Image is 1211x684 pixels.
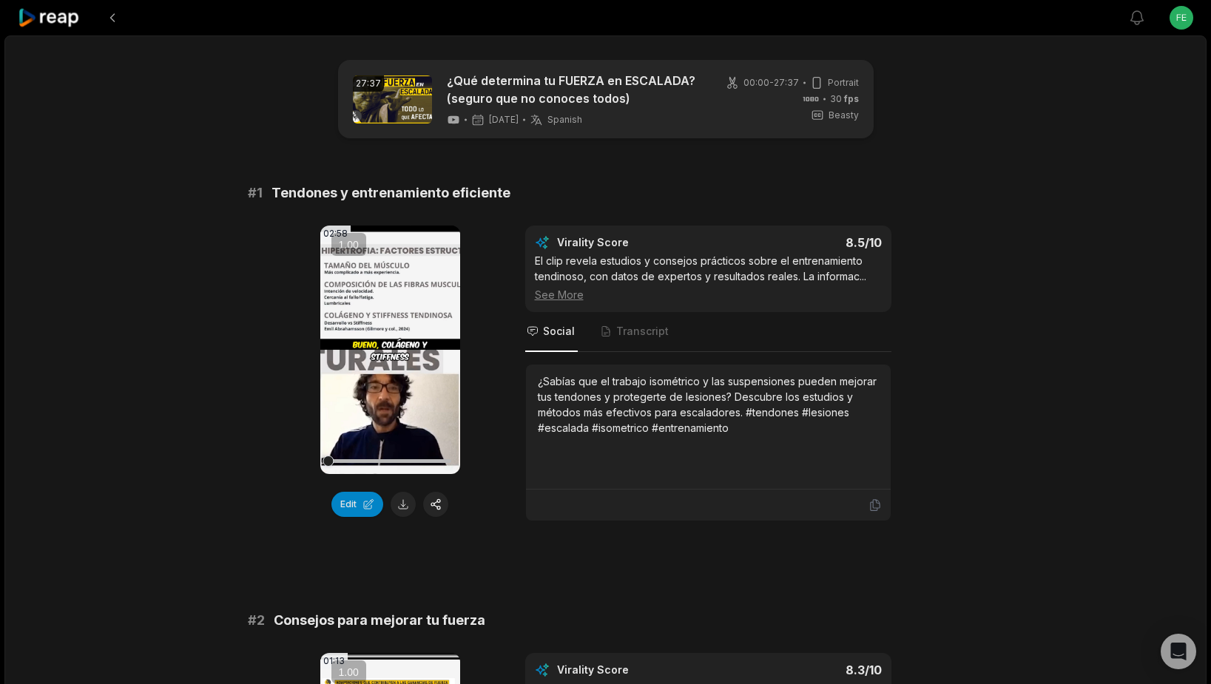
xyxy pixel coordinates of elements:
[828,76,859,89] span: Portrait
[723,663,882,677] div: 8.3 /10
[535,253,882,302] div: El clip revela estudios y consejos prácticos sobre el entrenamiento tendinoso, con datos de exper...
[1161,634,1196,669] div: Open Intercom Messenger
[538,373,879,436] div: ¿Sabías que el trabajo isométrico y las suspensiones pueden mejorar tus tendones y protegerte de ...
[274,610,485,631] span: Consejos para mejorar tu fuerza
[271,183,510,203] span: Tendones y entrenamiento eficiente
[331,492,383,517] button: Edit
[489,114,519,126] span: [DATE]
[248,183,263,203] span: # 1
[844,93,859,104] span: fps
[1156,641,1184,669] button: Get ChatGPT Summary (Ctrl+J)
[830,92,859,106] span: 30
[743,76,799,89] span: 00:00 - 27:37
[616,324,669,339] span: Transcript
[320,226,460,474] video: Your browser does not support mp4 format.
[557,663,716,677] div: Virality Score
[535,287,882,302] div: See More
[829,109,859,122] span: Beasty
[547,114,582,126] span: Spanish
[248,610,265,631] span: # 2
[447,72,702,107] a: ¿Qué determina tu FUERZA en ESCALADA? (seguro que no conoces todos)
[723,235,882,250] div: 8.5 /10
[543,324,575,339] span: Social
[525,312,891,352] nav: Tabs
[557,235,716,250] div: Virality Score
